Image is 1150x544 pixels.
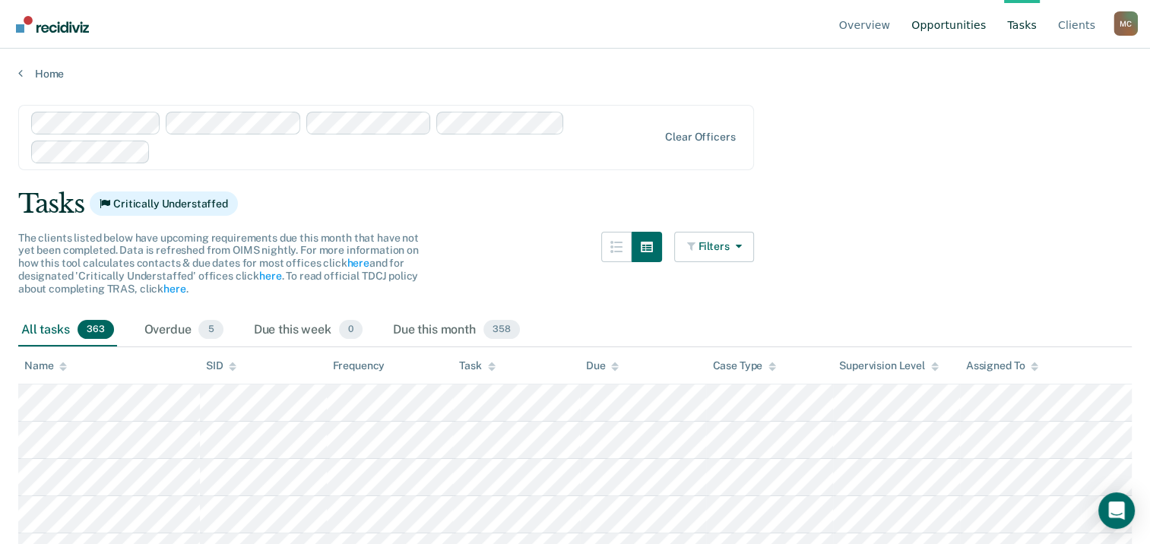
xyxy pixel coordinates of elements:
[24,359,67,372] div: Name
[141,314,227,347] div: Overdue5
[966,359,1038,372] div: Assigned To
[16,16,89,33] img: Recidiviz
[347,257,369,269] a: here
[839,359,939,372] div: Supervision Level
[90,191,238,216] span: Critically Understaffed
[18,67,1132,81] a: Home
[483,320,520,340] span: 358
[18,188,1132,220] div: Tasks
[390,314,523,347] div: Due this month358
[333,359,385,372] div: Frequency
[259,270,281,282] a: here
[459,359,495,372] div: Task
[78,320,114,340] span: 363
[339,320,363,340] span: 0
[206,359,237,372] div: SID
[1114,11,1138,36] div: M C
[18,314,117,347] div: All tasks363
[674,232,755,262] button: Filters
[251,314,366,347] div: Due this week0
[163,283,185,295] a: here
[198,320,223,340] span: 5
[18,232,419,295] span: The clients listed below have upcoming requirements due this month that have not yet been complet...
[586,359,619,372] div: Due
[712,359,776,372] div: Case Type
[665,131,735,144] div: Clear officers
[1098,492,1135,529] div: Open Intercom Messenger
[1114,11,1138,36] button: Profile dropdown button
